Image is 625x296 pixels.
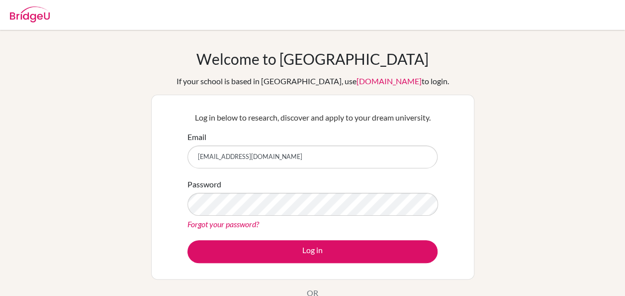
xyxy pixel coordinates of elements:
[177,75,449,87] div: If your school is based in [GEOGRAPHIC_DATA], use to login.
[196,50,429,68] h1: Welcome to [GEOGRAPHIC_DATA]
[187,219,259,229] a: Forgot your password?
[187,131,206,143] label: Email
[187,178,221,190] label: Password
[187,112,438,124] p: Log in below to research, discover and apply to your dream university.
[187,240,438,263] button: Log in
[357,76,422,86] a: [DOMAIN_NAME]
[10,6,50,22] img: Bridge-U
